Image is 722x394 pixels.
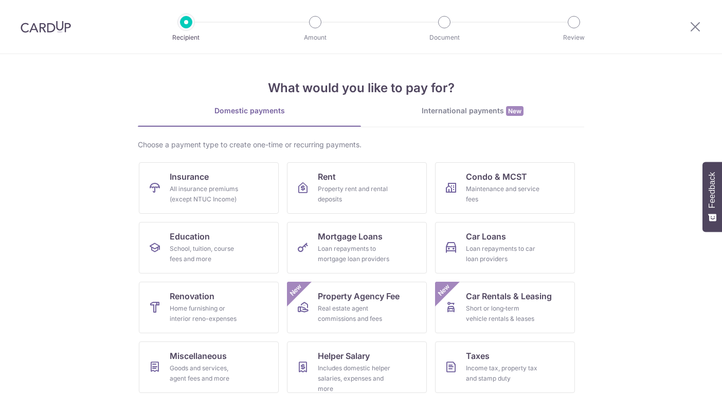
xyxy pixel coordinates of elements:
[318,184,392,204] div: Property rent and rental deposits
[170,184,244,204] div: All insurance premiums (except NTUC Income)
[436,282,453,299] span: New
[708,172,717,208] span: Feedback
[287,341,427,393] a: Helper SalaryIncludes domestic helper salaries, expenses and more
[139,282,279,333] a: RenovationHome furnishing or interior reno-expenses
[318,244,392,264] div: Loan repayments to mortgage loan providers
[435,282,575,333] a: Car Rentals & LeasingShort or long‑term vehicle rentals & leasesNew
[170,230,210,243] span: Education
[318,290,400,302] span: Property Agency Fee
[170,170,209,183] span: Insurance
[318,363,392,394] div: Includes domestic helper salaries, expenses and more
[466,244,540,264] div: Loan repayments to car loan providers
[318,350,370,362] span: Helper Salary
[170,350,227,362] span: Miscellaneous
[287,222,427,273] a: Mortgage LoansLoan repayments to mortgage loan providers
[170,290,214,302] span: Renovation
[138,79,584,97] h4: What would you like to pay for?
[466,170,527,183] span: Condo & MCST
[139,341,279,393] a: MiscellaneousGoods and services, agent fees and more
[170,244,244,264] div: School, tuition, course fees and more
[466,303,540,324] div: Short or long‑term vehicle rentals & leases
[170,363,244,384] div: Goods and services, agent fees and more
[318,230,383,243] span: Mortgage Loans
[361,106,584,116] div: International payments
[139,162,279,214] a: InsuranceAll insurance premiums (except NTUC Income)
[435,162,575,214] a: Condo & MCSTMaintenance and service fees
[138,140,584,150] div: Choose a payment type to create one-time or recurring payments.
[170,303,244,324] div: Home furnishing or interior reno-expenses
[287,282,304,299] span: New
[318,303,392,324] div: Real estate agent commissions and fees
[318,170,336,183] span: Rent
[406,32,482,43] p: Document
[138,106,361,116] div: Domestic payments
[21,21,71,33] img: CardUp
[466,363,540,384] div: Income tax, property tax and stamp duty
[702,162,722,232] button: Feedback - Show survey
[287,282,427,333] a: Property Agency FeeReal estate agent commissions and feesNew
[139,222,279,273] a: EducationSchool, tuition, course fees and more
[466,184,540,204] div: Maintenance and service fees
[466,290,552,302] span: Car Rentals & Leasing
[435,341,575,393] a: TaxesIncome tax, property tax and stamp duty
[287,162,427,214] a: RentProperty rent and rental deposits
[277,32,353,43] p: Amount
[506,106,524,116] span: New
[466,350,490,362] span: Taxes
[435,222,575,273] a: Car LoansLoan repayments to car loan providers
[148,32,224,43] p: Recipient
[466,230,506,243] span: Car Loans
[536,32,612,43] p: Review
